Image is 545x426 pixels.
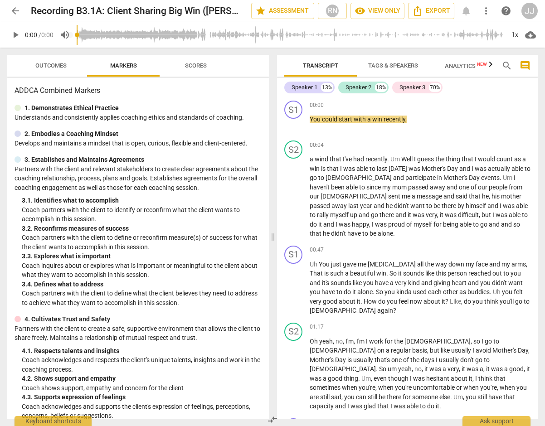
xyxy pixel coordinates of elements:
span: I [500,202,503,209]
div: Change speaker [284,140,302,159]
span: How [364,298,378,305]
span: win [310,165,321,172]
span: he [323,230,331,237]
span: he [386,202,394,209]
span: my [501,261,511,268]
span: you [384,288,396,295]
span: me [358,261,368,268]
span: the [435,155,446,163]
span: to [522,211,528,218]
span: to [525,165,530,172]
span: message [417,193,443,200]
span: . [360,298,364,305]
span: be [433,202,442,209]
span: this [436,270,448,277]
span: That [310,270,324,277]
span: Outcomes [35,62,67,69]
span: away [331,202,348,209]
button: Play [7,27,24,43]
span: a [310,155,315,163]
span: . [500,174,503,181]
span: ? [445,298,450,305]
span: very [310,298,323,305]
span: wind [315,155,330,163]
span: alone [378,230,393,237]
button: Search [500,58,514,73]
span: recently [365,155,387,163]
span: and [489,221,501,228]
span: actually [488,165,511,172]
span: it [357,298,360,305]
span: So [389,270,398,277]
span: Export [412,5,450,16]
span: heart [452,279,468,286]
p: Understands and consistently applies coaching ethics and standards of coaching. [15,113,262,122]
span: . [387,155,390,163]
span: I [372,221,375,228]
span: my [466,261,476,268]
button: Assessment [251,3,314,19]
span: away [430,184,447,191]
span: I [336,221,339,228]
span: it [318,221,323,228]
span: 00:00 [310,102,324,109]
span: Filler word [450,298,461,305]
span: thing [446,155,462,163]
span: have [321,288,336,295]
span: was [343,165,356,172]
span: I [492,211,496,218]
span: visibility [355,5,365,16]
span: Well [401,155,414,163]
span: about [339,298,357,305]
span: go [480,221,489,228]
a: Help [498,3,514,19]
button: RN [318,3,347,19]
span: didn't [492,279,508,286]
span: and [487,202,500,209]
span: recently [384,116,405,123]
span: . [386,270,389,277]
span: a [390,279,395,286]
button: View only [350,3,404,19]
span: way [435,261,448,268]
span: , [461,298,464,305]
span: you [310,288,321,295]
span: that [462,155,475,163]
p: 3. Establishes and Maintains Agreements [24,155,144,165]
span: and [359,211,371,218]
span: want [410,202,426,209]
div: 1x [506,28,523,42]
span: and [395,211,408,218]
span: now [410,298,423,305]
span: was [496,211,509,218]
div: Keyboard shortcuts [15,416,92,426]
div: 13% [321,83,333,92]
span: from [509,184,522,191]
span: like [353,279,363,286]
span: didn't [331,230,347,237]
span: person [448,270,468,277]
div: RN [326,4,339,18]
span: was [475,165,488,172]
div: 18% [375,83,387,92]
span: of [406,221,414,228]
span: I [414,155,417,163]
span: start [339,116,354,123]
span: but [482,211,492,218]
span: star [255,5,266,16]
span: able [511,165,525,172]
span: last [348,202,360,209]
span: up [350,211,359,218]
span: Day [447,165,459,172]
p: Coach partners with the client to define or reconfirm measure(s) of success for what the client w... [22,233,262,252]
span: didn't [394,202,410,209]
span: , [526,261,527,268]
span: that [327,165,340,172]
span: very [395,279,408,286]
div: 3. 4. Defines what to address [22,280,262,289]
span: to [359,184,366,191]
span: 00:04 [310,141,324,149]
button: Show/Hide comments [518,58,532,73]
span: able [509,211,522,218]
span: difficult [458,211,479,218]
